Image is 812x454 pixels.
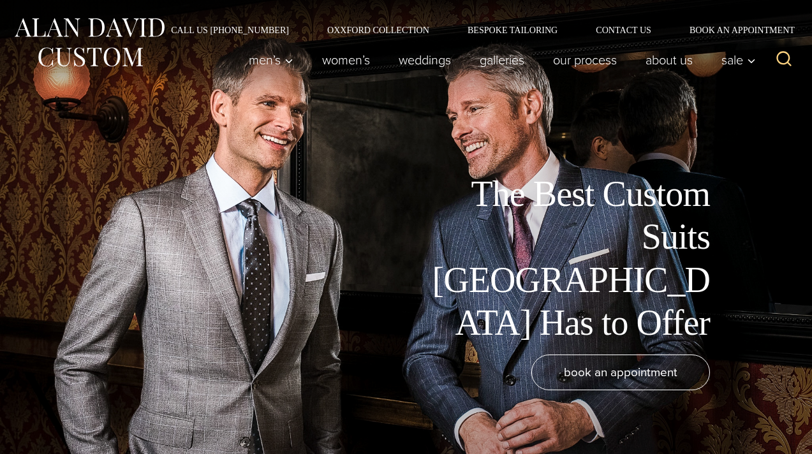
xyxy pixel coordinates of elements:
a: Galleries [466,47,539,73]
a: Bespoke Tailoring [448,26,577,34]
a: Contact Us [577,26,670,34]
span: Sale [721,54,756,66]
a: About Us [631,47,707,73]
a: book an appointment [531,355,710,390]
span: book an appointment [564,363,677,381]
nav: Primary Navigation [235,47,763,73]
img: Alan David Custom [13,14,166,71]
h1: The Best Custom Suits [GEOGRAPHIC_DATA] Has to Offer [423,173,710,344]
span: Men’s [249,54,293,66]
button: View Search Form [769,45,799,75]
a: weddings [385,47,466,73]
a: Our Process [539,47,631,73]
a: Oxxford Collection [308,26,448,34]
a: Call Us [PHONE_NUMBER] [152,26,308,34]
nav: Secondary Navigation [152,26,799,34]
a: Book an Appointment [670,26,799,34]
a: Women’s [308,47,385,73]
